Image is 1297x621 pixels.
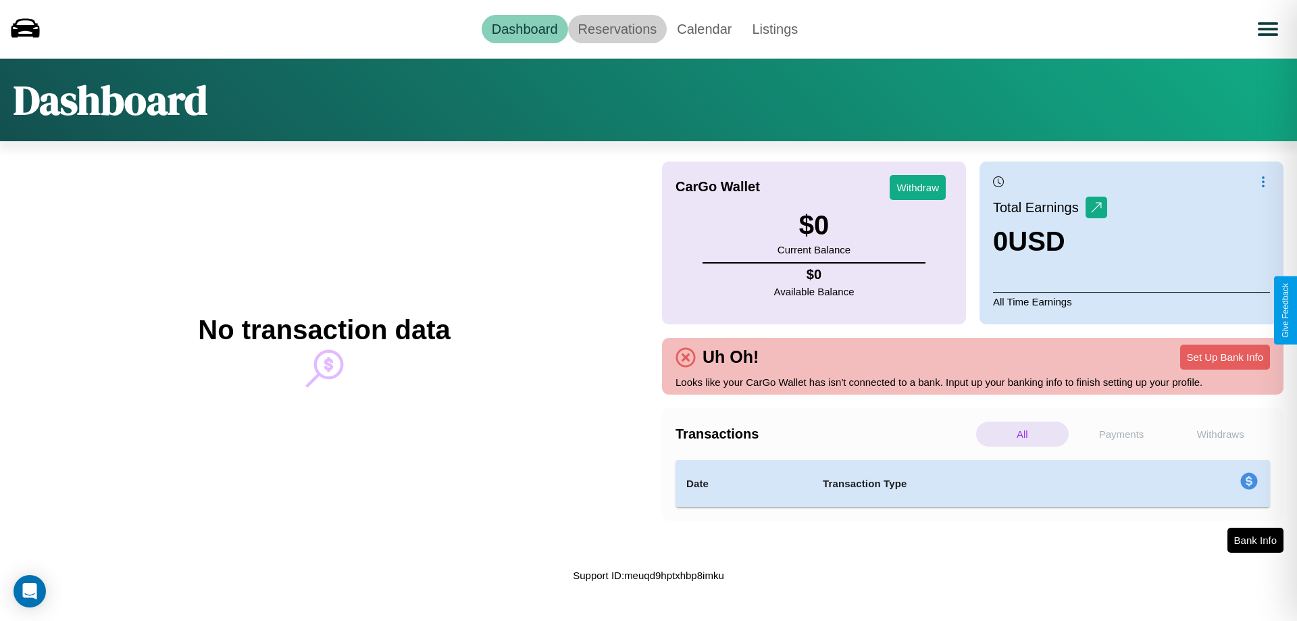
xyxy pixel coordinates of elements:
h4: Uh Oh! [696,347,765,367]
a: Calendar [667,15,742,43]
h1: Dashboard [14,72,207,128]
h4: CarGo Wallet [676,179,760,195]
p: Support ID: meuqd9hptxhbp8imku [573,566,723,585]
table: simple table [676,460,1270,507]
h3: $ 0 [778,210,850,241]
h4: Date [686,476,801,492]
p: Looks like your CarGo Wallet has isn't connected to a bank. Input up your banking info to finish ... [676,373,1270,391]
h3: 0 USD [993,226,1107,257]
a: Dashboard [482,15,568,43]
p: All [976,422,1069,447]
button: Open menu [1249,10,1287,48]
a: Listings [742,15,808,43]
p: Current Balance [778,241,850,259]
p: Total Earnings [993,195,1086,220]
p: Payments [1075,422,1168,447]
h4: Transaction Type [823,476,1129,492]
button: Set Up Bank Info [1180,345,1270,370]
h2: No transaction data [198,315,450,345]
p: All Time Earnings [993,292,1270,311]
a: Reservations [568,15,667,43]
p: Withdraws [1174,422,1267,447]
div: Give Feedback [1281,283,1290,338]
button: Withdraw [890,175,946,200]
div: Open Intercom Messenger [14,575,46,607]
h4: Transactions [676,426,973,442]
button: Bank Info [1227,528,1283,553]
h4: $ 0 [774,267,855,282]
p: Available Balance [774,282,855,301]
